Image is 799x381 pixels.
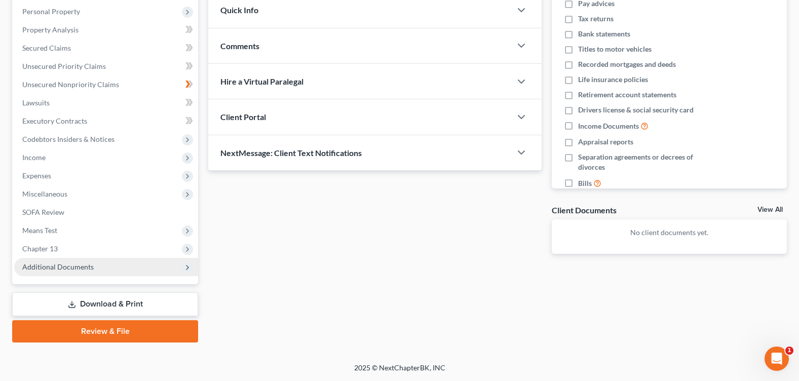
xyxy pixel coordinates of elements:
[578,29,630,39] span: Bank statements
[14,57,198,75] a: Unsecured Priority Claims
[14,112,198,130] a: Executory Contracts
[14,21,198,39] a: Property Analysis
[22,7,80,16] span: Personal Property
[22,135,115,143] span: Codebtors Insiders & Notices
[14,203,198,221] a: SOFA Review
[22,208,64,216] span: SOFA Review
[22,117,87,125] span: Executory Contracts
[22,44,71,52] span: Secured Claims
[578,152,719,172] span: Separation agreements or decrees of divorces
[12,292,198,316] a: Download & Print
[22,262,94,271] span: Additional Documents
[111,363,689,381] div: 2025 © NextChapterBK, INC
[578,14,614,24] span: Tax returns
[785,347,793,355] span: 1
[578,59,676,69] span: Recorded mortgages and deeds
[220,5,258,15] span: Quick Info
[578,178,592,188] span: Bills
[220,148,362,158] span: NextMessage: Client Text Notifications
[22,244,58,253] span: Chapter 13
[578,74,648,85] span: Life insurance policies
[22,25,79,34] span: Property Analysis
[578,137,633,147] span: Appraisal reports
[22,62,106,70] span: Unsecured Priority Claims
[14,39,198,57] a: Secured Claims
[220,77,303,86] span: Hire a Virtual Paralegal
[22,153,46,162] span: Income
[552,205,617,215] div: Client Documents
[578,44,652,54] span: Titles to motor vehicles
[12,320,198,342] a: Review & File
[22,98,50,107] span: Lawsuits
[765,347,789,371] iframe: Intercom live chat
[22,80,119,89] span: Unsecured Nonpriority Claims
[14,94,198,112] a: Lawsuits
[22,226,57,235] span: Means Test
[578,121,639,131] span: Income Documents
[22,189,67,198] span: Miscellaneous
[578,105,694,115] span: Drivers license & social security card
[578,90,676,100] span: Retirement account statements
[14,75,198,94] a: Unsecured Nonpriority Claims
[560,227,779,238] p: No client documents yet.
[220,41,259,51] span: Comments
[757,206,783,213] a: View All
[220,112,266,122] span: Client Portal
[22,171,51,180] span: Expenses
